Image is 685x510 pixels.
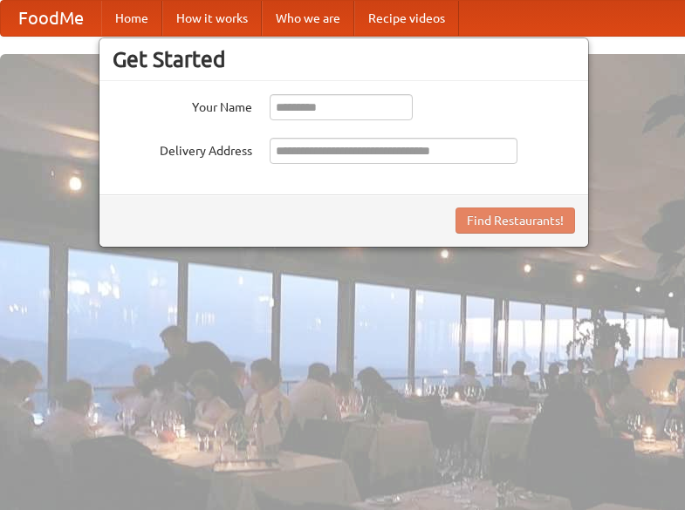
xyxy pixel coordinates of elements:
[162,1,262,36] a: How it works
[456,207,575,234] button: Find Restaurants!
[113,46,575,72] h3: Get Started
[1,1,101,36] a: FoodMe
[354,1,459,36] a: Recipe videos
[101,1,162,36] a: Home
[113,138,252,160] label: Delivery Address
[262,1,354,36] a: Who we are
[113,94,252,116] label: Your Name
